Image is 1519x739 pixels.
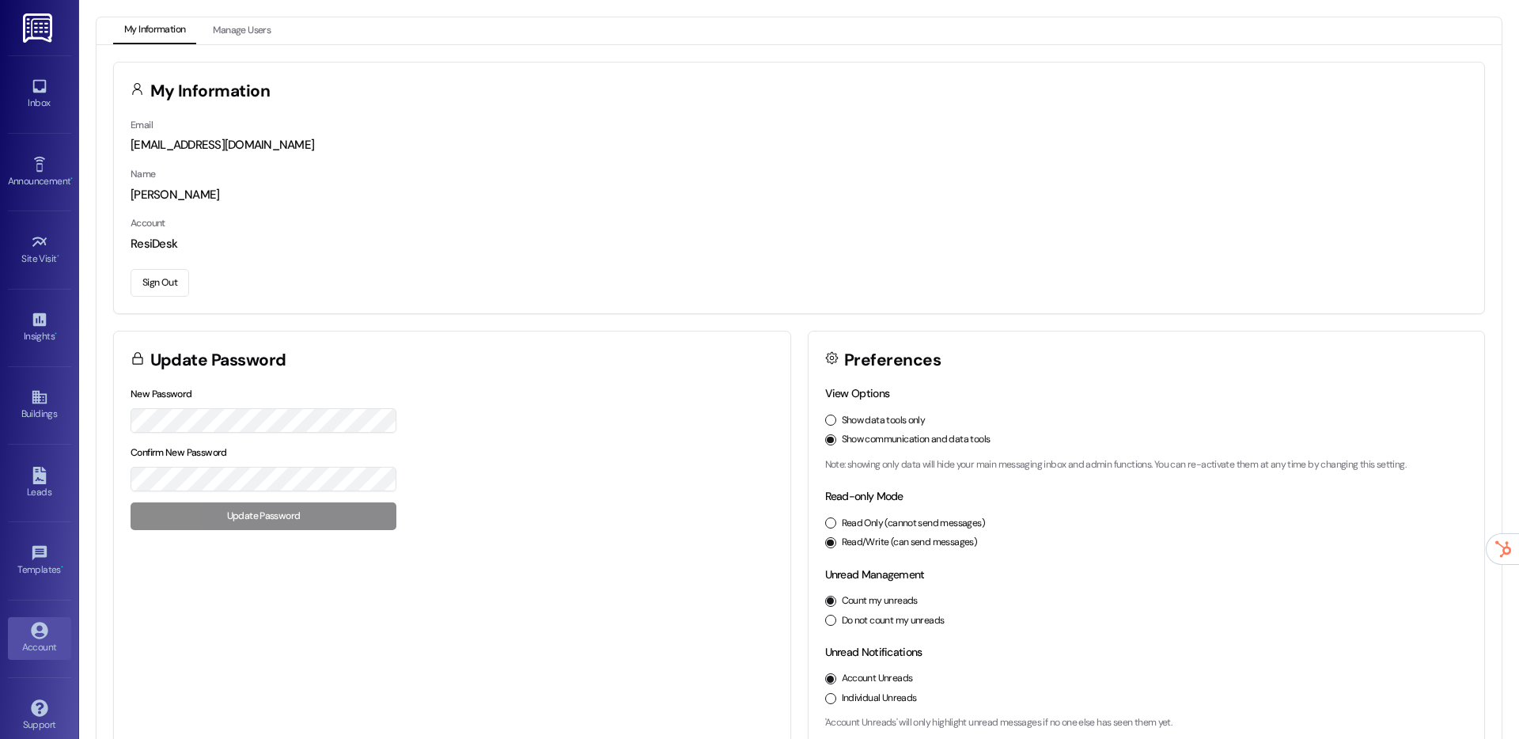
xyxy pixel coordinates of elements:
[57,251,59,262] span: •
[131,168,156,180] label: Name
[842,536,978,550] label: Read/Write (can send messages)
[70,173,73,184] span: •
[131,217,165,229] label: Account
[8,384,71,426] a: Buildings
[131,137,1468,153] div: [EMAIL_ADDRESS][DOMAIN_NAME]
[8,462,71,505] a: Leads
[113,17,196,44] button: My Information
[131,187,1468,203] div: [PERSON_NAME]
[8,306,71,349] a: Insights •
[842,594,918,608] label: Count my unreads
[842,414,926,428] label: Show data tools only
[131,236,1468,252] div: ResiDesk
[825,645,922,659] label: Unread Notifications
[842,614,945,628] label: Do not count my unreads
[131,119,153,131] label: Email
[150,352,286,369] h3: Update Password
[825,489,903,503] label: Read-only Mode
[825,386,890,400] label: View Options
[131,446,227,459] label: Confirm New Password
[8,73,71,116] a: Inbox
[844,352,941,369] h3: Preferences
[8,617,71,660] a: Account
[842,433,991,447] label: Show communication and data tools
[8,229,71,271] a: Site Visit •
[825,458,1468,472] p: Note: showing only data will hide your main messaging inbox and admin functions. You can re-activ...
[825,567,925,582] label: Unread Management
[202,17,282,44] button: Manage Users
[131,269,189,297] button: Sign Out
[23,13,55,43] img: ResiDesk Logo
[842,692,917,706] label: Individual Unreads
[61,562,63,573] span: •
[131,388,192,400] label: New Password
[842,517,985,531] label: Read Only (cannot send messages)
[8,695,71,737] a: Support
[55,328,57,339] span: •
[150,83,271,100] h3: My Information
[8,540,71,582] a: Templates •
[842,672,913,686] label: Account Unreads
[825,716,1468,730] p: 'Account Unreads' will only highlight unread messages if no one else has seen them yet.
